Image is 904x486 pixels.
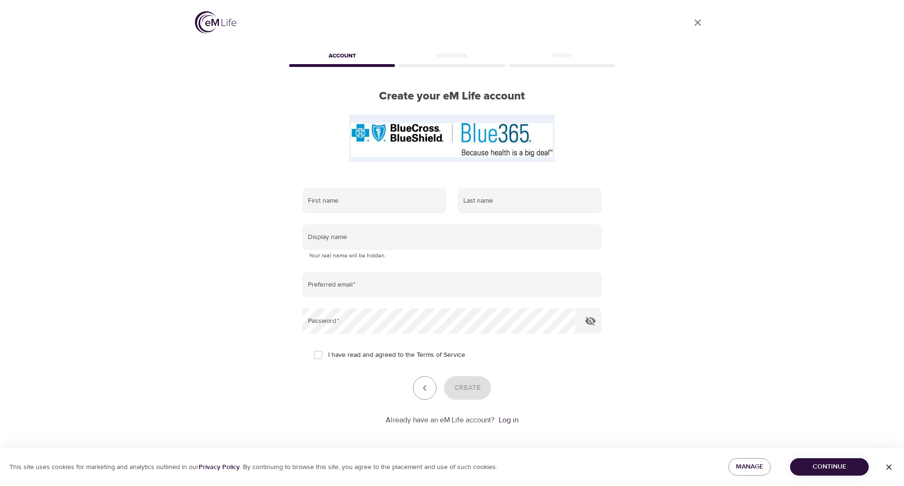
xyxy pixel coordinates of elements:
[686,11,709,34] a: close
[287,90,617,103] h2: Create your eM Life account
[328,350,465,360] span: I have read and agreed to the
[790,458,869,476] button: Continue
[417,350,465,360] a: Terms of Service
[798,461,861,473] span: Continue
[736,461,763,473] span: Manage
[386,415,495,426] p: Already have an eM Life account?
[349,115,555,162] img: Blue365%20logo.JPG
[499,415,518,425] a: Log in
[728,458,771,476] button: Manage
[195,11,236,33] img: logo
[309,251,595,261] p: Your real name will be hidden.
[199,463,240,471] a: Privacy Policy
